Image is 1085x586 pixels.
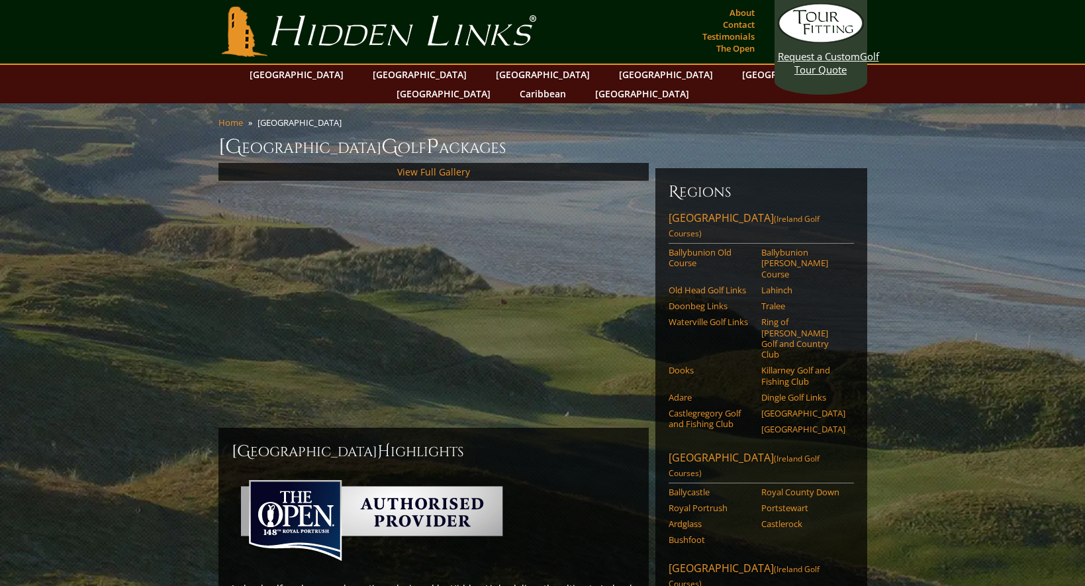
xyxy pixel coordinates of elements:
[761,487,845,497] a: Royal County Down
[669,453,820,479] span: (Ireland Golf Courses)
[761,247,845,279] a: Ballybunion [PERSON_NAME] Course
[720,15,758,34] a: Contact
[761,408,845,418] a: [GEOGRAPHIC_DATA]
[669,285,753,295] a: Old Head Golf Links
[761,285,845,295] a: Lahinch
[761,424,845,434] a: [GEOGRAPHIC_DATA]
[761,503,845,513] a: Portstewart
[669,518,753,529] a: Ardglass
[669,301,753,311] a: Doonbeg Links
[218,117,243,128] a: Home
[699,27,758,46] a: Testimonials
[669,211,854,244] a: [GEOGRAPHIC_DATA](Ireland Golf Courses)
[612,65,720,84] a: [GEOGRAPHIC_DATA]
[669,317,753,327] a: Waterville Golf Links
[761,392,845,403] a: Dingle Golf Links
[218,134,867,160] h1: [GEOGRAPHIC_DATA] olf ackages
[669,408,753,430] a: Castlegregory Golf and Fishing Club
[669,181,854,203] h6: Regions
[778,3,864,76] a: Request a CustomGolf Tour Quote
[761,317,845,360] a: Ring of [PERSON_NAME] Golf and Country Club
[761,518,845,529] a: Castlerock
[426,134,439,160] span: P
[366,65,473,84] a: [GEOGRAPHIC_DATA]
[761,365,845,387] a: Killarney Golf and Fishing Club
[377,441,391,462] span: H
[713,39,758,58] a: The Open
[243,65,350,84] a: [GEOGRAPHIC_DATA]
[397,166,470,178] a: View Full Gallery
[778,50,860,63] span: Request a Custom
[669,365,753,375] a: Dooks
[669,213,820,239] span: (Ireland Golf Courses)
[589,84,696,103] a: [GEOGRAPHIC_DATA]
[489,65,596,84] a: [GEOGRAPHIC_DATA]
[726,3,758,22] a: About
[669,534,753,545] a: Bushfoot
[258,117,347,128] li: [GEOGRAPHIC_DATA]
[232,441,636,462] h2: [GEOGRAPHIC_DATA] ighlights
[513,84,573,103] a: Caribbean
[669,503,753,513] a: Royal Portrush
[669,247,753,269] a: Ballybunion Old Course
[381,134,398,160] span: G
[735,65,843,84] a: [GEOGRAPHIC_DATA]
[761,301,845,311] a: Tralee
[390,84,497,103] a: [GEOGRAPHIC_DATA]
[669,392,753,403] a: Adare
[669,450,854,483] a: [GEOGRAPHIC_DATA](Ireland Golf Courses)
[669,487,753,497] a: Ballycastle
